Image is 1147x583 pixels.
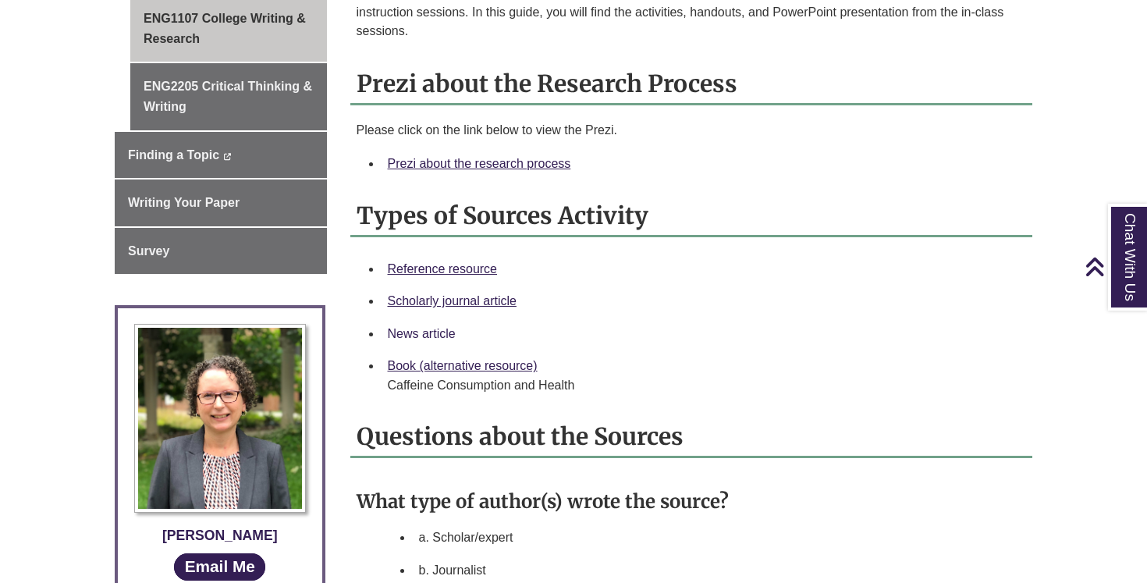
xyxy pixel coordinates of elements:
i: This link opens in a new window [222,153,231,160]
a: Writing Your Paper [115,180,327,226]
h2: Prezi about the Research Process [350,64,1033,105]
div: Caffeine Consumption and Health [388,376,1021,395]
a: Book (alternative resource) [388,359,538,372]
a: Profile Photo [PERSON_NAME] [130,324,311,546]
a: Back to Top [1085,256,1143,277]
a: Reference resource [388,262,498,276]
a: Finding a Topic [115,132,327,179]
span: Writing Your Paper [128,196,240,209]
img: Profile Photo [134,324,306,512]
h2: Questions about the Sources [350,417,1033,458]
div: [PERSON_NAME] [130,524,311,546]
a: Scholarly journal article [388,294,517,307]
a: ENG2205 Critical Thinking & Writing [130,63,327,130]
h2: Types of Sources Activity [350,196,1033,237]
a: Prezi about the research process [388,157,571,170]
span: Survey [128,244,169,258]
a: Survey [115,228,327,275]
strong: What type of author(s) wrote the source? [357,489,729,514]
a: Email Me [174,553,265,581]
a: News article [388,327,456,340]
li: a. Scholar/expert [413,521,1027,554]
p: Please click on the link below to view the Prezi. [357,121,1027,140]
span: Finding a Topic [128,148,219,162]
